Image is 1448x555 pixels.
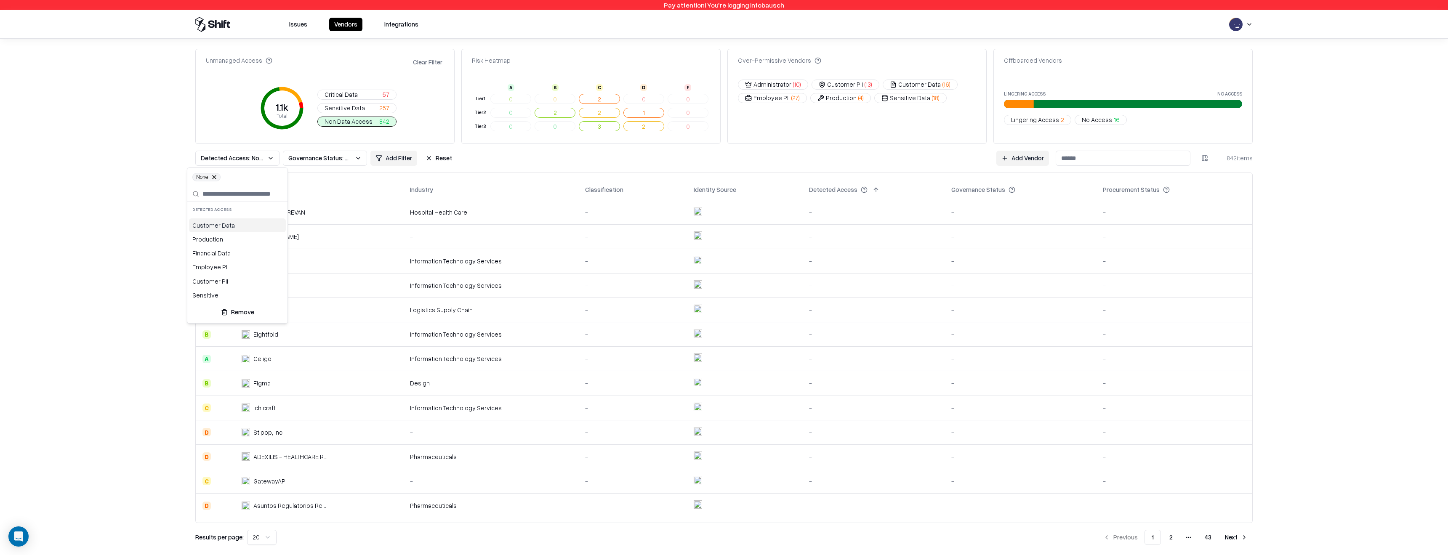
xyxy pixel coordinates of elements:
[187,202,287,217] div: Detected Access
[192,173,221,181] span: None
[189,288,286,302] div: Sensitive
[189,260,286,274] div: Employee PII
[189,246,286,260] div: Financial Data
[191,305,284,320] button: Remove
[189,274,286,288] div: Customer PII
[187,217,287,301] div: Suggestions
[189,218,286,232] div: Customer Data
[189,232,286,246] div: Production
